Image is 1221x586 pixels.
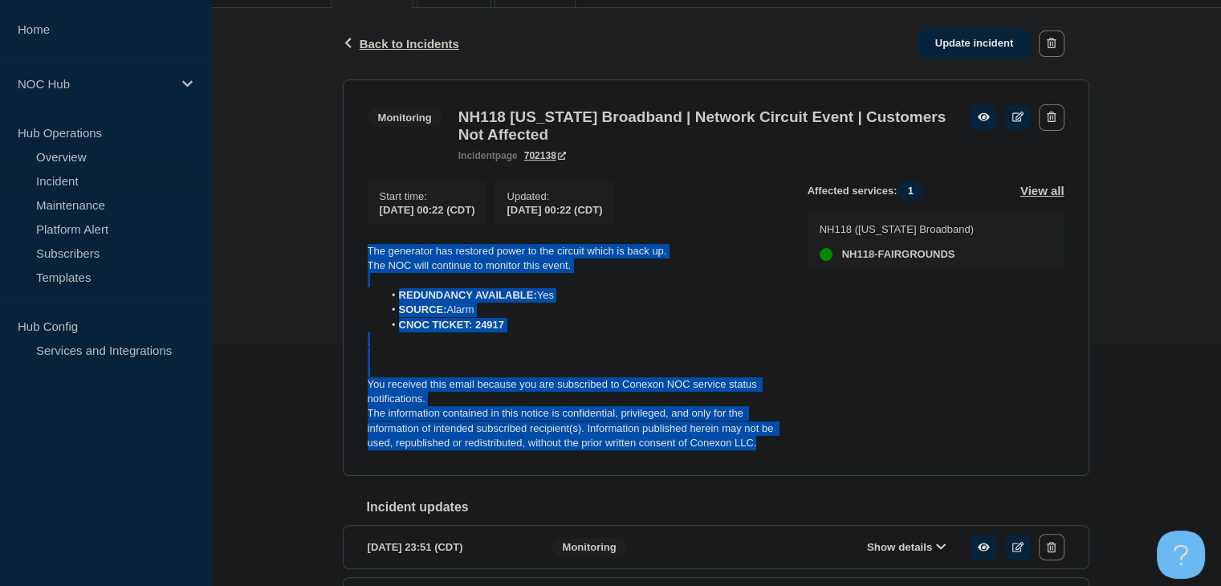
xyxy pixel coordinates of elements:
p: The generator has restored power to the circuit which is back up. [368,244,782,258]
div: up [820,248,832,261]
span: Monitoring [368,108,442,127]
div: [DATE] 23:51 (CDT) [368,534,528,560]
p: page [458,150,518,161]
span: Affected services: [808,181,932,200]
strong: SOURCE: [399,303,447,315]
p: The information contained in this notice is confidential, privileged, and only for the informatio... [368,406,782,450]
span: incident [458,150,495,161]
p: NOC Hub [18,77,172,91]
span: Monitoring [552,538,627,556]
a: Update incident [918,29,1032,59]
h3: NH118 [US_STATE] Broadband | Network Circuit Event | Customers Not Affected [458,108,954,144]
a: 702138 [524,150,566,161]
button: Show details [862,540,950,554]
strong: REDUNDANCY AVAILABLE: [399,289,537,301]
p: The NOC will continue to monitor this event. [368,258,782,273]
p: Updated : [507,190,602,202]
p: Start time : [380,190,475,202]
li: Alarm [383,303,782,317]
li: Yes [383,288,782,303]
button: View all [1020,181,1064,200]
span: 1 [897,181,924,200]
div: [DATE] 00:22 (CDT) [507,202,602,216]
span: [DATE] 00:22 (CDT) [380,204,475,216]
span: Back to Incidents [360,37,459,51]
h2: Incident updates [367,500,1089,515]
p: You received this email because you are subscribed to Conexon NOC service status notifications. [368,377,782,407]
strong: CNOC TICKET: 24917 [399,319,504,331]
span: NH118-FAIRGROUNDS [842,248,955,261]
button: Back to Incidents [343,37,459,51]
p: NH118 ([US_STATE] Broadband) [820,223,974,235]
iframe: Help Scout Beacon - Open [1157,531,1205,579]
